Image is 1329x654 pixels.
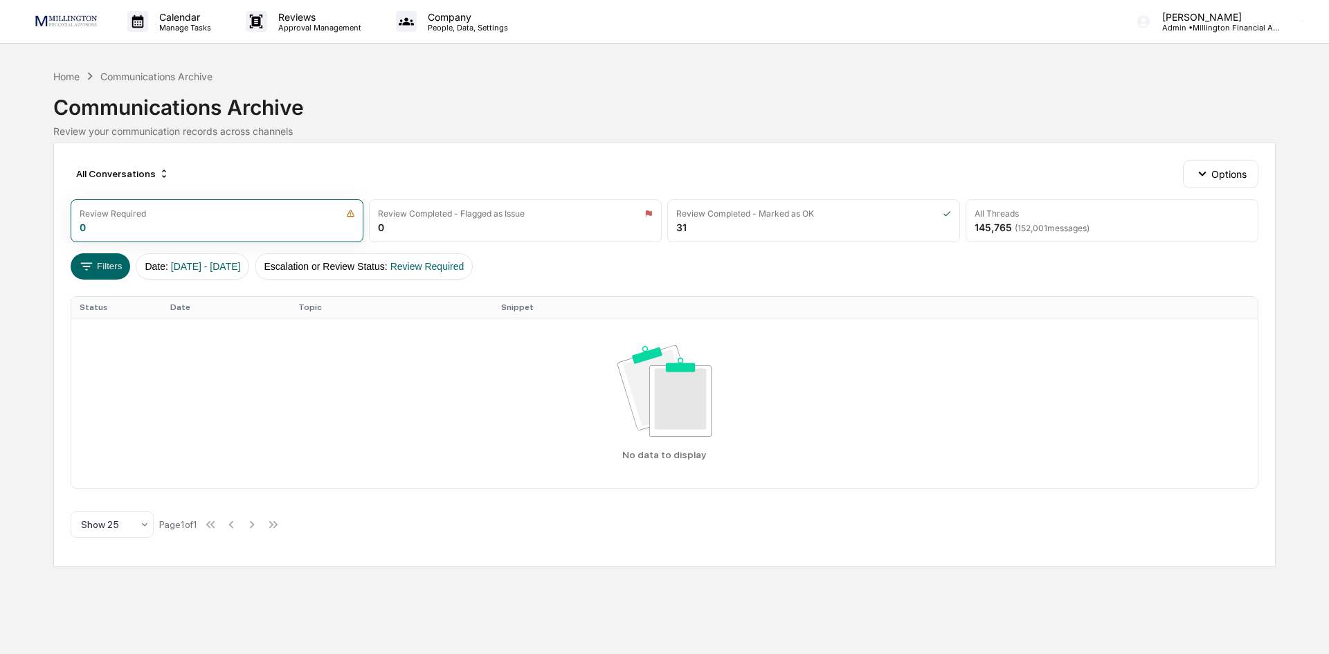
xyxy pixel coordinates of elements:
[148,23,218,33] p: Manage Tasks
[71,253,131,280] button: Filters
[1285,608,1322,646] iframe: Open customer support
[417,23,515,33] p: People, Data, Settings
[1151,23,1280,33] p: Admin • Millington Financial Advisors, LLC
[159,519,197,530] div: Page 1 of 1
[53,84,1276,120] div: Communications Archive
[33,14,100,29] img: logo
[71,163,175,185] div: All Conversations
[100,71,213,82] div: Communications Archive
[676,221,687,233] div: 31
[617,345,711,437] img: No data available
[267,23,368,33] p: Approval Management
[80,221,86,233] div: 0
[390,261,464,272] span: Review Required
[622,449,706,460] p: No data to display
[162,297,290,318] th: Date
[1183,160,1258,188] button: Options
[267,11,368,23] p: Reviews
[1015,223,1090,233] span: ( 152,001 messages)
[290,297,493,318] th: Topic
[171,261,241,272] span: [DATE] - [DATE]
[975,221,1090,233] div: 145,765
[417,11,515,23] p: Company
[255,253,473,280] button: Escalation or Review Status:Review Required
[676,208,814,219] div: Review Completed - Marked as OK
[71,297,162,318] th: Status
[53,125,1276,137] div: Review your communication records across channels
[378,221,384,233] div: 0
[943,209,951,218] img: icon
[80,208,146,219] div: Review Required
[1151,11,1280,23] p: [PERSON_NAME]
[346,209,355,218] img: icon
[53,71,80,82] div: Home
[136,253,249,280] button: Date:[DATE] - [DATE]
[148,11,218,23] p: Calendar
[493,297,1258,318] th: Snippet
[378,208,525,219] div: Review Completed - Flagged as Issue
[644,209,653,218] img: icon
[975,208,1019,219] div: All Threads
